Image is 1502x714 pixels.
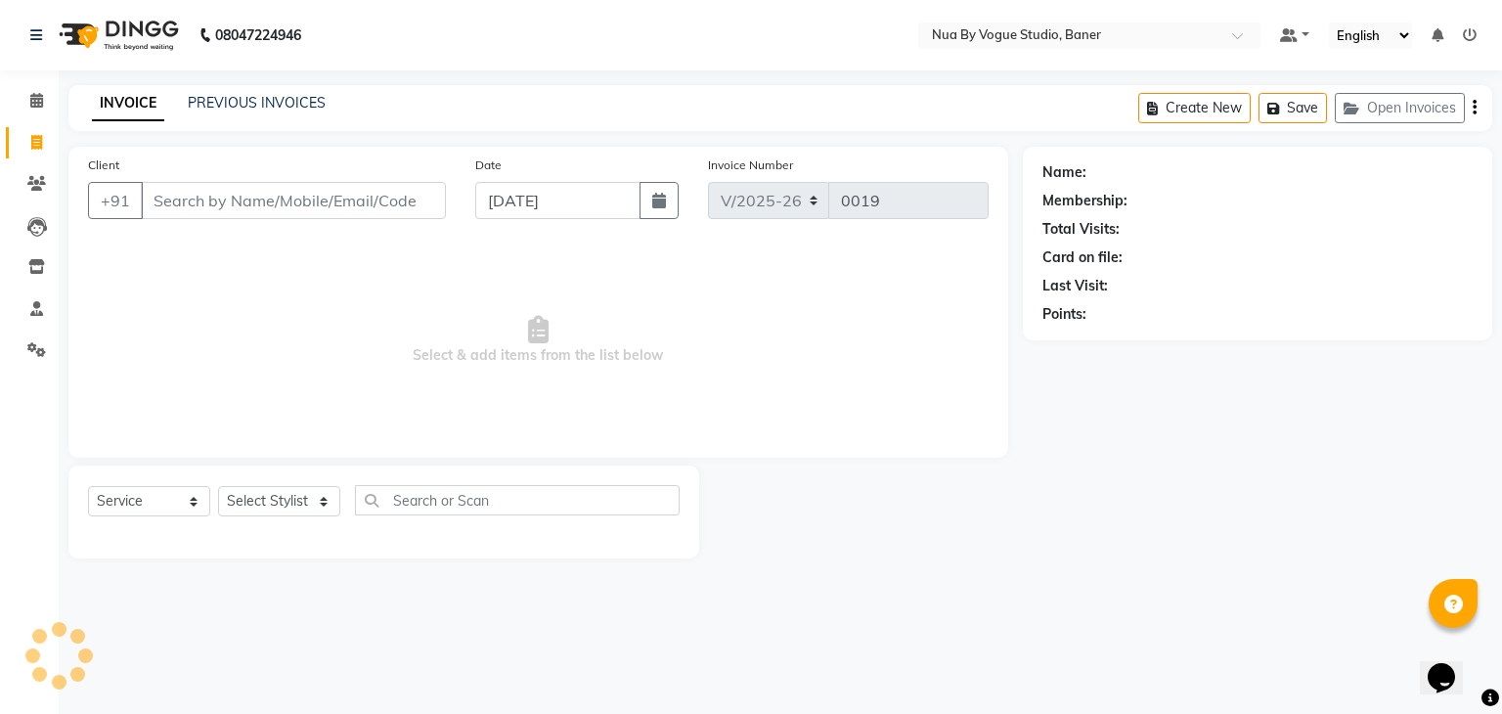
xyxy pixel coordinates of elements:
button: Open Invoices [1335,93,1465,123]
a: PREVIOUS INVOICES [188,94,326,112]
button: Create New [1138,93,1251,123]
button: Save [1259,93,1327,123]
img: logo [50,8,184,63]
div: Last Visit: [1042,276,1108,296]
iframe: chat widget [1420,636,1482,694]
button: +91 [88,182,143,219]
label: Invoice Number [708,156,793,174]
b: 08047224946 [215,8,301,63]
div: Points: [1042,304,1086,325]
div: Name: [1042,162,1086,183]
div: Membership: [1042,191,1127,211]
input: Search or Scan [355,485,680,515]
span: Select & add items from the list below [88,243,989,438]
div: Total Visits: [1042,219,1120,240]
div: Card on file: [1042,247,1123,268]
label: Date [475,156,502,174]
a: INVOICE [92,86,164,121]
input: Search by Name/Mobile/Email/Code [141,182,446,219]
label: Client [88,156,119,174]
